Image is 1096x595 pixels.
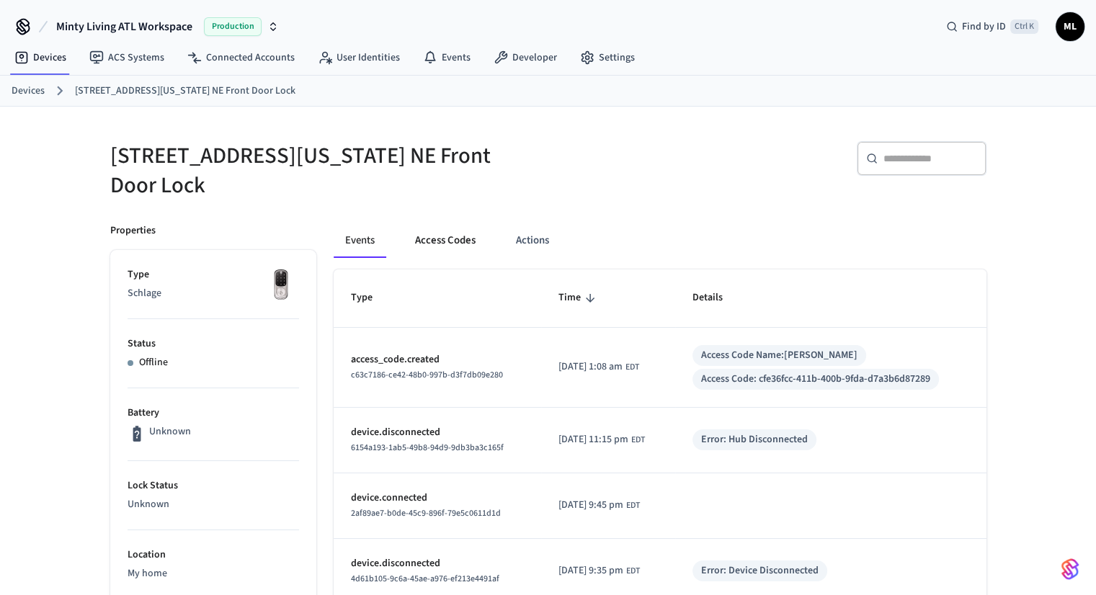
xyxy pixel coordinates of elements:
button: Access Codes [404,223,487,258]
p: access_code.created [351,352,525,367]
p: Properties [110,223,156,238]
span: [DATE] 9:35 pm [558,563,623,578]
span: Details [692,287,741,309]
div: America/New_York [558,432,645,447]
span: Find by ID [962,19,1006,34]
span: EDT [626,565,640,578]
a: ACS Systems [78,45,176,71]
a: User Identities [306,45,411,71]
p: Battery [128,406,299,421]
p: Location [128,547,299,563]
img: Yale Assure Touchscreen Wifi Smart Lock, Satin Nickel, Front [263,267,299,303]
a: Developer [482,45,569,71]
span: Type [351,287,391,309]
p: Offline [139,355,168,370]
span: [DATE] 9:45 pm [558,498,623,513]
p: device.connected [351,491,525,506]
div: Find by IDCtrl K [935,14,1050,40]
span: [DATE] 1:08 am [558,359,623,375]
span: ML [1057,14,1083,40]
span: EDT [631,434,645,447]
span: EDT [626,499,640,512]
p: Lock Status [128,478,299,493]
a: Connected Accounts [176,45,306,71]
p: device.disconnected [351,556,525,571]
button: ML [1056,12,1084,41]
span: Time [558,287,600,309]
span: Minty Living ATL Workspace [56,18,192,35]
a: Events [411,45,482,71]
span: EDT [625,361,639,374]
div: Error: Hub Disconnected [701,432,808,447]
span: Production [204,17,262,36]
p: Type [128,267,299,282]
div: ant example [334,223,986,258]
a: Settings [569,45,646,71]
img: SeamLogoGradient.69752ec5.svg [1061,558,1079,581]
button: Events [334,223,386,258]
p: Unknown [149,424,191,439]
span: [DATE] 11:15 pm [558,432,628,447]
a: Devices [3,45,78,71]
div: Access Code: cfe36fcc-411b-400b-9fda-d7a3b6d87289 [701,372,930,387]
div: America/New_York [558,359,639,375]
div: America/New_York [558,498,640,513]
span: 2af89ae7-b0de-45c9-896f-79e5c0611d1d [351,507,501,519]
span: Ctrl K [1010,19,1038,34]
p: Unknown [128,497,299,512]
p: Status [128,336,299,352]
p: Schlage [128,286,299,301]
button: Actions [504,223,561,258]
span: c63c7186-ce42-48b0-997b-d3f7db09e280 [351,369,503,381]
div: Error: Device Disconnected [701,563,819,578]
h5: [STREET_ADDRESS][US_STATE] NE Front Door Lock [110,141,540,200]
a: [STREET_ADDRESS][US_STATE] NE Front Door Lock [75,84,295,99]
p: My home [128,566,299,581]
p: device.disconnected [351,425,525,440]
div: America/New_York [558,563,640,578]
span: 6154a193-1ab5-49b8-94d9-9db3ba3c165f [351,442,504,454]
a: Devices [12,84,45,99]
div: Access Code Name: [PERSON_NAME] [701,348,857,363]
span: 4d61b105-9c6a-45ae-a976-ef213e4491af [351,573,499,585]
